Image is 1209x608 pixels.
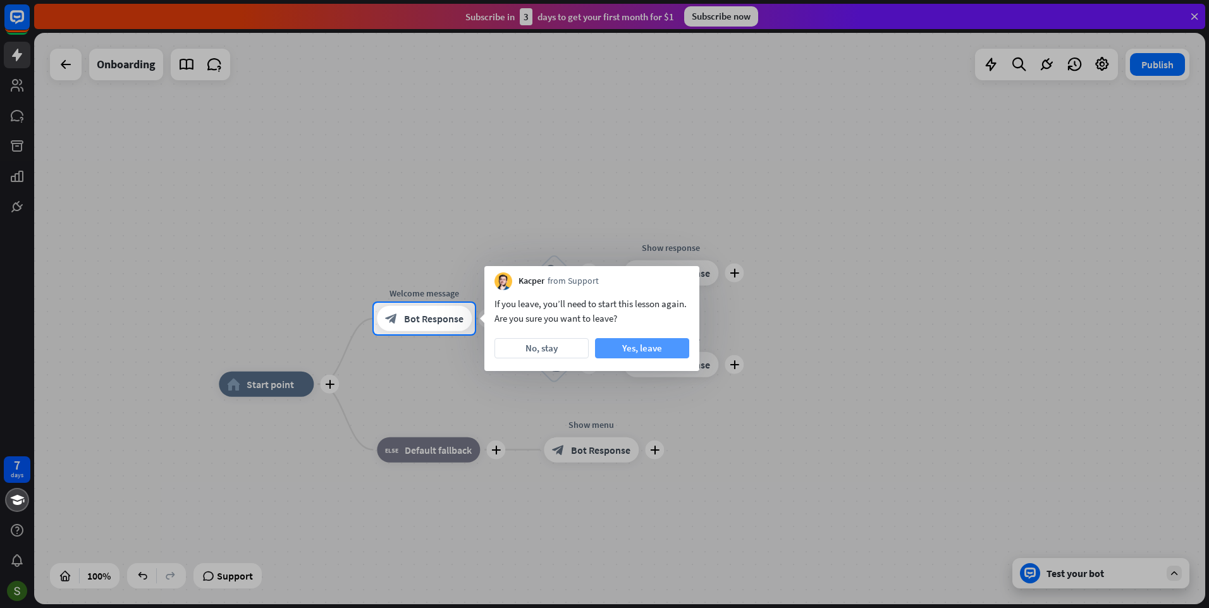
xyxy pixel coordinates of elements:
div: If you leave, you’ll need to start this lesson again. Are you sure you want to leave? [494,296,689,325]
span: Bot Response [404,312,463,325]
i: block_bot_response [385,312,398,325]
button: Yes, leave [595,338,689,358]
button: Open LiveChat chat widget [10,5,48,43]
span: from Support [548,275,599,288]
span: Kacper [519,275,544,288]
button: No, stay [494,338,589,358]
